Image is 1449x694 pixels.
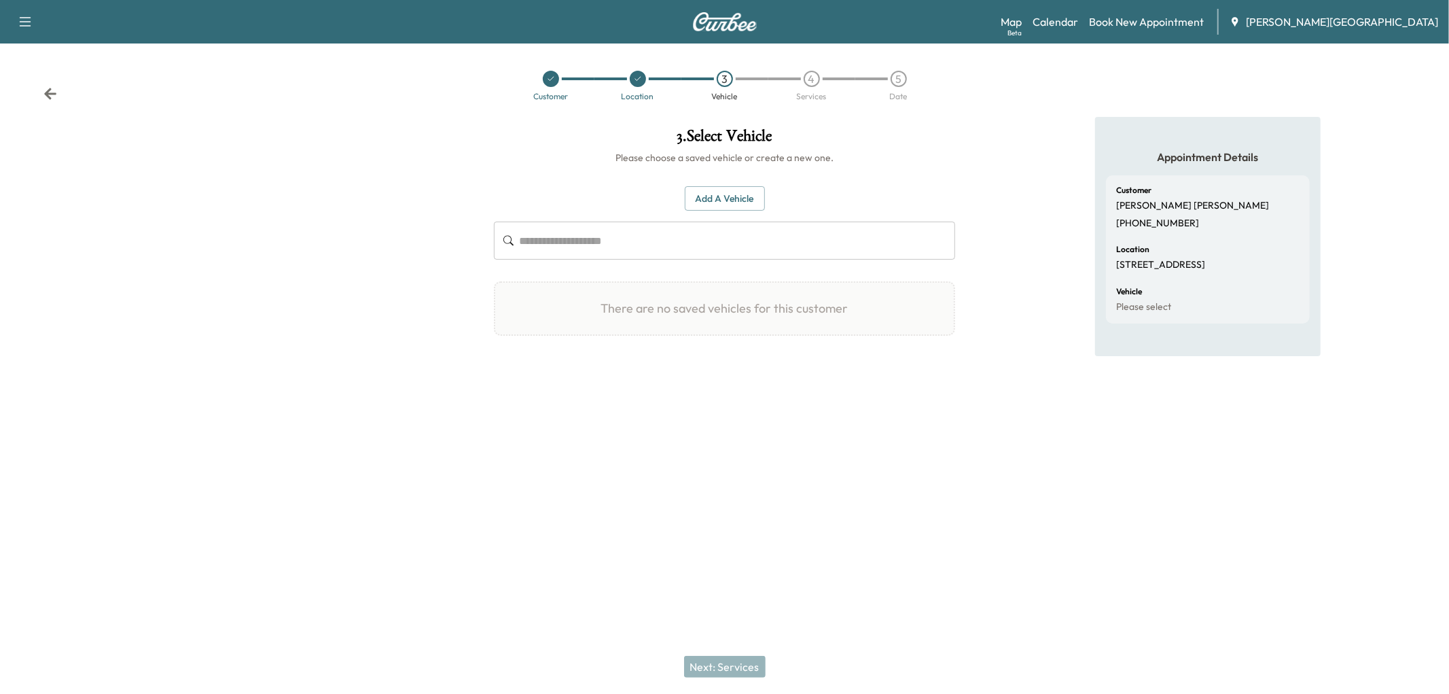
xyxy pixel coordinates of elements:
[494,281,955,336] div: There are no saved vehicles for this customer
[43,87,57,101] div: Back
[712,92,738,101] div: Vehicle
[494,128,955,151] h1: 3 . Select Vehicle
[1117,186,1152,194] h6: Customer
[1106,150,1310,164] h5: Appointment Details
[890,92,908,101] div: Date
[1117,218,1200,230] p: [PHONE_NUMBER]
[1001,14,1022,30] a: MapBeta
[1117,200,1270,212] p: [PERSON_NAME] [PERSON_NAME]
[1246,14,1438,30] span: [PERSON_NAME][GEOGRAPHIC_DATA]
[622,92,654,101] div: Location
[804,71,820,87] div: 4
[1117,288,1143,296] h6: Vehicle
[717,71,733,87] div: 3
[533,92,568,101] div: Customer
[1117,259,1206,271] p: [STREET_ADDRESS]
[1089,14,1204,30] a: Book New Appointment
[685,186,765,211] button: Add a Vehicle
[1117,301,1172,313] p: Please select
[494,151,955,164] h6: Please choose a saved vehicle or create a new one.
[692,12,757,31] img: Curbee Logo
[1033,14,1078,30] a: Calendar
[797,92,827,101] div: Services
[1117,245,1150,254] h6: Location
[891,71,907,87] div: 5
[1007,28,1022,38] div: Beta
